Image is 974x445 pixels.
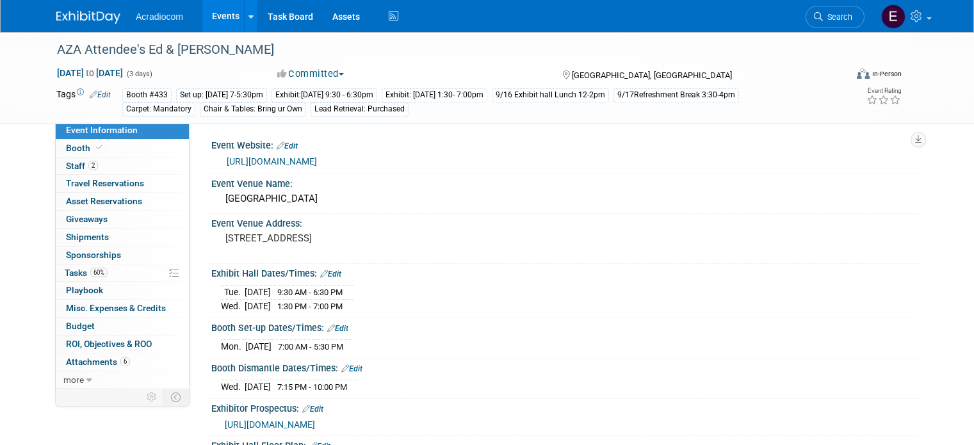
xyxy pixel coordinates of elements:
[122,102,195,116] div: Carpet: Mandatory
[777,67,902,86] div: Event Format
[823,12,852,22] span: Search
[225,232,492,244] pre: [STREET_ADDRESS]
[126,70,152,78] span: (3 days)
[277,302,343,311] span: 1:30 PM - 7:00 PM
[56,371,189,389] a: more
[227,156,317,166] a: [URL][DOMAIN_NAME]
[221,380,245,394] td: Wed.
[211,136,918,152] div: Event Website:
[56,122,189,139] a: Event Information
[327,324,348,333] a: Edit
[136,12,183,22] span: Acradiocom
[492,88,609,102] div: 9/16 Exhibit hall Lunch 12-2pm
[88,161,98,170] span: 2
[56,282,189,299] a: Playbook
[56,211,189,228] a: Giveaways
[572,70,732,80] span: [GEOGRAPHIC_DATA], [GEOGRAPHIC_DATA]
[56,264,189,282] a: Tasks60%
[881,4,905,29] img: Elizabeth Martinez
[857,69,870,79] img: Format-Inperson.png
[66,232,109,242] span: Shipments
[66,285,103,295] span: Playbook
[66,357,130,367] span: Attachments
[66,125,138,135] span: Event Information
[66,250,121,260] span: Sponsorships
[221,286,245,300] td: Tue.
[806,6,864,28] a: Search
[277,382,347,392] span: 7:15 PM - 10:00 PM
[245,286,271,300] td: [DATE]
[277,142,298,150] a: Edit
[225,419,315,430] a: [URL][DOMAIN_NAME]
[56,300,189,317] a: Misc. Expenses & Credits
[163,389,190,405] td: Toggle Event Tabs
[66,303,166,313] span: Misc. Expenses & Credits
[341,364,362,373] a: Edit
[221,300,245,313] td: Wed.
[66,178,144,188] span: Travel Reservations
[53,38,830,61] div: AZA Attendee's Ed & [PERSON_NAME]
[65,268,108,278] span: Tasks
[56,88,111,117] td: Tags
[221,340,245,353] td: Mon.
[221,189,908,209] div: [GEOGRAPHIC_DATA]
[211,318,918,335] div: Booth Set-up Dates/Times:
[56,11,120,24] img: ExhibitDay
[56,158,189,175] a: Staff2
[56,67,124,79] span: [DATE] [DATE]
[245,380,271,394] td: [DATE]
[272,88,377,102] div: Exhibit:[DATE] 9:30 - 6:30pm
[120,357,130,366] span: 6
[56,140,189,157] a: Booth
[56,247,189,264] a: Sponsorships
[56,318,189,335] a: Budget
[66,321,95,331] span: Budget
[96,144,102,151] i: Booth reservation complete
[90,268,108,277] span: 60%
[66,161,98,171] span: Staff
[872,69,902,79] div: In-Person
[90,90,111,99] a: Edit
[56,193,189,210] a: Asset Reservations
[66,143,105,153] span: Booth
[56,175,189,192] a: Travel Reservations
[66,196,142,206] span: Asset Reservations
[320,270,341,279] a: Edit
[66,339,152,349] span: ROI, Objectives & ROO
[311,102,409,116] div: Lead Retrieval: Purchased
[141,389,163,405] td: Personalize Event Tab Strip
[56,336,189,353] a: ROI, Objectives & ROO
[278,342,343,352] span: 7:00 AM - 5:30 PM
[382,88,487,102] div: Exhibit: [DATE] 1:30- 7:00pm
[245,340,272,353] td: [DATE]
[245,300,271,313] td: [DATE]
[211,359,918,375] div: Booth Dismantle Dates/Times:
[200,102,306,116] div: Chair & Tables: Bring ur Own
[56,229,189,246] a: Shipments
[84,68,96,78] span: to
[56,353,189,371] a: Attachments6
[122,88,172,102] div: Booth #433
[273,67,349,81] button: Committed
[211,214,918,230] div: Event Venue Address:
[277,287,343,297] span: 9:30 AM - 6:30 PM
[176,88,267,102] div: Set up: [DATE] 7-5:30pm
[211,174,918,190] div: Event Venue Name:
[211,399,918,416] div: Exhibitor Prospectus:
[66,214,108,224] span: Giveaways
[211,264,918,280] div: Exhibit Hall Dates/Times:
[613,88,739,102] div: 9/17Refreshment Break 3:30-4pm
[302,405,323,414] a: Edit
[866,88,901,94] div: Event Rating
[63,375,84,385] span: more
